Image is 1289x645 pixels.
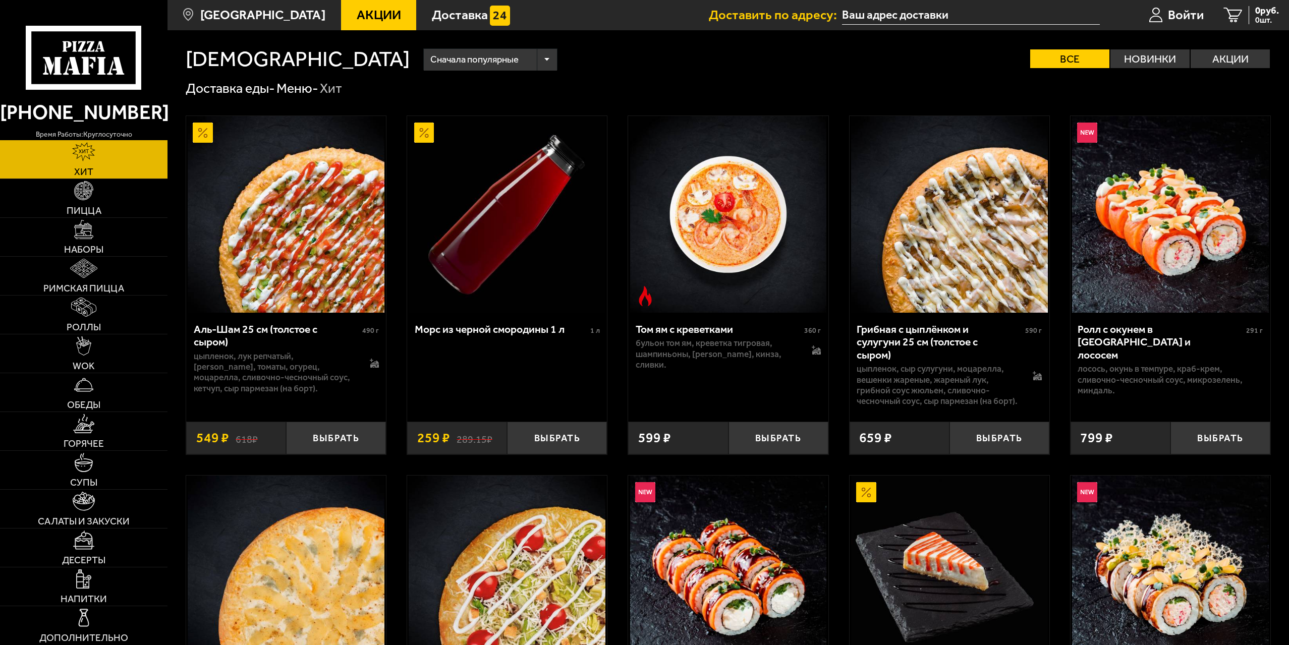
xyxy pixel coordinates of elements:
[1030,49,1109,68] label: Все
[857,323,1023,362] div: Грибная с цыплёнком и сулугуни 25 см (толстое с сыром)
[1170,422,1270,454] button: Выбрать
[43,283,124,293] span: Римская пицца
[194,351,356,394] p: цыпленок, лук репчатый, [PERSON_NAME], томаты, огурец, моцарелла, сливочно-чесночный соус, кетчуп...
[196,431,229,445] span: 549 ₽
[1255,16,1279,24] span: 0 шт.
[286,422,386,454] button: Выбрать
[186,80,275,96] a: Доставка еды-
[1078,323,1244,362] div: Ролл с окунем в [GEOGRAPHIC_DATA] и лососем
[859,431,892,445] span: 659 ₽
[415,323,588,336] div: Морс из черной смородины 1 л
[635,482,655,502] img: Новинка
[407,116,607,313] a: АкционныйМорс из черной смородины 1 л
[67,400,100,409] span: Обеды
[186,116,386,313] a: АкционныйАль-Шам 25 см (толстое с сыром)
[417,431,450,445] span: 259 ₽
[1191,49,1270,68] label: Акции
[64,439,104,448] span: Горячее
[409,116,605,313] img: Морс из черной смородины 1 л
[1077,482,1097,502] img: Новинка
[709,9,842,22] span: Доставить по адресу:
[236,431,258,445] s: 618 ₽
[357,9,401,22] span: Акции
[1072,116,1269,313] img: Ролл с окунем в темпуре и лососем
[414,123,434,143] img: Акционный
[857,364,1019,406] p: цыпленок, сыр сулугуни, моцарелла, вешенки жареные, жареный лук, грибной соус Жюльен, сливочно-че...
[1246,326,1263,335] span: 291 г
[67,322,101,332] span: Роллы
[1080,431,1113,445] span: 799 ₽
[276,80,318,96] a: Меню-
[590,326,600,335] span: 1 л
[1077,123,1097,143] img: Новинка
[856,482,876,502] img: Акционный
[67,206,101,215] span: Пицца
[851,116,1048,313] img: Грибная с цыплёнком и сулугуни 25 см (толстое с сыром)
[200,9,325,22] span: [GEOGRAPHIC_DATA]
[1255,6,1279,16] span: 0 руб.
[636,338,798,370] p: бульон том ям, креветка тигровая, шампиньоны, [PERSON_NAME], кинза, сливки.
[430,47,519,73] span: Сначала популярные
[1168,9,1204,22] span: Войти
[635,286,655,306] img: Острое блюдо
[61,594,107,604] span: Напитки
[193,123,213,143] img: Акционный
[636,323,802,336] div: Том ям с креветками
[70,478,97,487] span: Супы
[457,431,492,445] s: 289.15 ₽
[188,116,384,313] img: Аль-Шам 25 см (толстое с сыром)
[432,9,488,22] span: Доставка
[39,633,128,642] span: Дополнительно
[62,555,105,565] span: Десерты
[804,326,821,335] span: 360 г
[842,6,1100,25] input: Ваш адрес доставки
[507,422,607,454] button: Выбрать
[1110,49,1190,68] label: Новинки
[320,80,342,97] div: Хит
[630,116,827,313] img: Том ям с креветками
[490,6,510,26] img: 15daf4d41897b9f0e9f617042186c801.svg
[186,48,410,70] h1: [DEMOGRAPHIC_DATA]
[728,422,828,454] button: Выбрать
[638,431,671,445] span: 599 ₽
[74,167,93,177] span: Хит
[73,361,95,371] span: WOK
[949,422,1049,454] button: Выбрать
[194,323,360,348] div: Аль-Шам 25 см (толстое с сыром)
[1025,326,1042,335] span: 590 г
[64,245,103,254] span: Наборы
[1071,116,1270,313] a: НовинкаРолл с окунем в темпуре и лососем
[850,116,1049,313] a: Грибная с цыплёнком и сулугуни 25 см (толстое с сыром)
[38,516,130,526] span: Салаты и закуски
[628,116,828,313] a: Острое блюдоТом ям с креветками
[1078,364,1263,396] p: лосось, окунь в темпуре, краб-крем, сливочно-чесночный соус, микрозелень, миндаль.
[362,326,379,335] span: 490 г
